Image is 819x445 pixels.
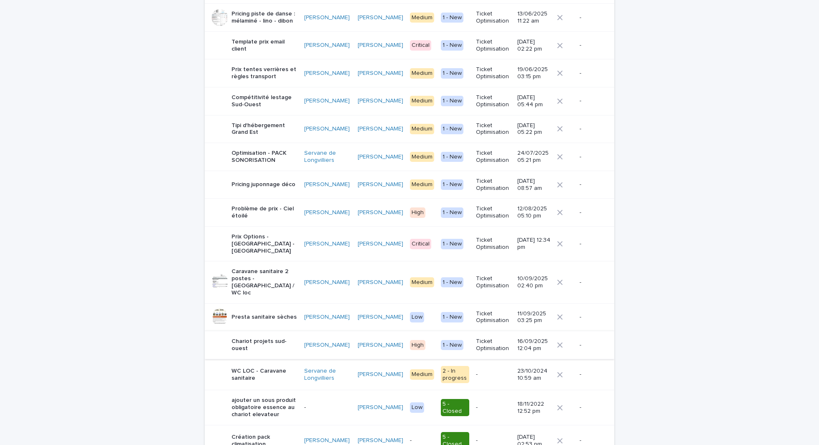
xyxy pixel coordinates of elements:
a: [PERSON_NAME] [358,404,403,411]
a: [PERSON_NAME] [358,279,403,286]
p: - [580,437,601,444]
p: - [580,240,601,248]
tr: Caravane sanitaire 2 postes - [GEOGRAPHIC_DATA] / WC loc[PERSON_NAME] [PERSON_NAME] Medium1 - New... [205,261,614,303]
p: Ticket Optimisation [476,205,510,220]
div: 2 - In progress [441,366,470,384]
a: [PERSON_NAME] [304,209,350,216]
p: Ticket Optimisation [476,94,510,108]
p: 19/06/2025 03:15 pm [517,66,551,80]
div: 1 - New [441,239,463,249]
p: Ticket Optimisation [476,122,510,136]
a: [PERSON_NAME] [358,181,403,188]
div: Medium [410,96,434,106]
a: [PERSON_NAME] [304,42,350,49]
div: 1 - New [441,312,463,322]
p: 16/09/2025 12:04 pm [517,338,551,352]
p: Chariot projets sud-ouest [231,338,298,352]
p: - [580,125,601,133]
tr: Problème de prix - Ciel étoilé[PERSON_NAME] [PERSON_NAME] High1 - NewTicket Optimisation12/08/202... [205,199,614,227]
p: 18/11/2022 12:52 pm [517,401,551,415]
p: - [580,314,601,321]
div: Low [410,312,424,322]
p: - [410,437,434,444]
p: 10/09/2025 02:40 pm [517,275,551,289]
a: [PERSON_NAME] [358,240,403,248]
p: Prix Options - [GEOGRAPHIC_DATA] - [GEOGRAPHIC_DATA] [231,233,298,254]
p: ajouter un sous produit obligatoire essence au chariot elevateur [231,397,298,418]
p: 23/10/2024 10:59 am [517,368,551,382]
div: High [410,340,425,350]
a: Servane de Longvilliers [304,150,351,164]
p: - [580,209,601,216]
div: 1 - New [441,40,463,51]
p: - [580,153,601,161]
p: [DATE] 08:57 am [517,178,551,192]
div: Medium [410,369,434,380]
p: WC LOC - Caravane sanitaire [231,368,298,382]
div: 5 - Closed [441,399,470,417]
div: Low [410,402,424,413]
a: [PERSON_NAME] [304,240,350,248]
tr: ajouter un sous produit obligatoire essence au chariot elevateur-[PERSON_NAME] Low5 - Closed-18/1... [205,390,614,425]
div: 1 - New [441,13,463,23]
tr: Chariot projets sud-ouest[PERSON_NAME] [PERSON_NAME] High1 - NewTicket Optimisation16/09/2025 12:... [205,331,614,359]
p: - [476,371,510,378]
div: 1 - New [441,124,463,134]
tr: Compétitivité lestage Sud-Ouest[PERSON_NAME] [PERSON_NAME] Medium1 - NewTicket Optimisation[DATE]... [205,87,614,115]
p: Problème de prix - Ciel étoilé [231,205,298,220]
a: [PERSON_NAME] [358,437,403,444]
a: [PERSON_NAME] [304,342,350,349]
p: - [580,14,601,21]
p: Prix tentes verrières et règles transport [231,66,298,80]
a: [PERSON_NAME] [358,125,403,133]
tr: Pricing piste de danse : mélaminé - lino - dibon[PERSON_NAME] [PERSON_NAME] Medium1 - NewTicket O... [205,4,614,32]
a: [PERSON_NAME] [358,97,403,105]
p: Caravane sanitaire 2 postes - [GEOGRAPHIC_DATA] / WC loc [231,268,298,296]
a: [PERSON_NAME] [304,125,350,133]
p: Tipi d'hébergement Grand Est [231,122,298,136]
div: Medium [410,277,434,288]
div: 1 - New [441,179,463,190]
p: Ticket Optimisation [476,66,510,80]
p: Optimisation - PACK SONORISATION [231,150,298,164]
p: - [580,342,601,349]
div: 1 - New [441,68,463,79]
tr: Prix Options - [GEOGRAPHIC_DATA] - [GEOGRAPHIC_DATA][PERSON_NAME] [PERSON_NAME] Critical1 - NewTi... [205,227,614,261]
div: Medium [410,13,434,23]
div: 1 - New [441,207,463,218]
a: [PERSON_NAME] [304,14,350,21]
a: Servane de Longvilliers [304,368,351,382]
p: - [580,181,601,188]
p: - [476,437,510,444]
div: 1 - New [441,152,463,162]
p: [DATE] 05:22 pm [517,122,551,136]
a: [PERSON_NAME] [304,70,350,77]
a: [PERSON_NAME] [358,153,403,161]
p: Ticket Optimisation [476,38,510,53]
div: Medium [410,68,434,79]
a: [PERSON_NAME] [358,371,403,378]
p: Compétitivité lestage Sud-Ouest [231,94,298,108]
tr: WC LOC - Caravane sanitaireServane de Longvilliers [PERSON_NAME] Medium2 - In progress-23/10/2024... [205,359,614,390]
a: [PERSON_NAME] [358,342,403,349]
p: [DATE] 05:44 pm [517,94,551,108]
p: - [580,279,601,286]
p: Ticket Optimisation [476,150,510,164]
div: Critical [410,40,431,51]
p: - [304,404,351,411]
a: [PERSON_NAME] [358,70,403,77]
a: [PERSON_NAME] [358,42,403,49]
a: [PERSON_NAME] [358,209,403,216]
p: Ticket Optimisation [476,10,510,25]
div: Medium [410,179,434,190]
p: 13/06/2025 11:22 am [517,10,551,25]
p: 24/07/2025 05:21 pm [517,150,551,164]
tr: Presta sanitaire sèches[PERSON_NAME] [PERSON_NAME] Low1 - NewTicket Optimisation11/09/2025 03:25 pm- [205,303,614,331]
p: Template prix email client [231,38,298,53]
p: - [580,371,601,378]
p: - [580,42,601,49]
p: [DATE] 12:34 pm [517,237,551,251]
p: Presta sanitaire sèches [231,314,297,321]
p: 11/09/2025 03:25 pm [517,310,551,325]
tr: Template prix email client[PERSON_NAME] [PERSON_NAME] Critical1 - NewTicket Optimisation[DATE] 02... [205,31,614,59]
